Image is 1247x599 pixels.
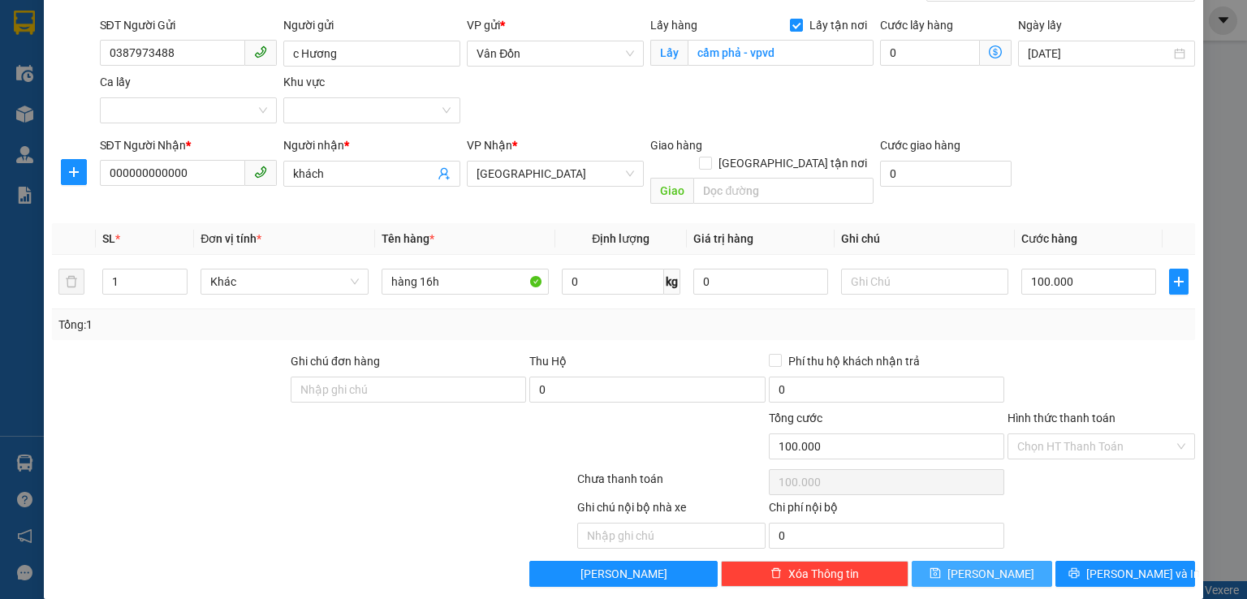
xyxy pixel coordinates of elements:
[283,16,460,34] div: Người gửi
[688,40,874,66] input: Lấy tận nơi
[1018,19,1062,32] label: Ngày lấy
[477,162,634,186] span: Hà Nội
[58,269,84,295] button: delete
[769,412,822,424] span: Tổng cước
[693,178,874,204] input: Dọc đường
[880,139,960,152] label: Cước giao hàng
[1021,232,1077,245] span: Cước hàng
[650,19,697,32] span: Lấy hàng
[61,159,87,185] button: plus
[100,136,277,154] div: SĐT Người Nhận
[283,73,460,91] div: Khu vực
[880,40,980,66] input: Cước lấy hàng
[58,316,482,334] div: Tổng: 1
[576,470,766,498] div: Chưa thanh toán
[1169,269,1189,295] button: plus
[100,16,277,34] div: SĐT Người Gửi
[467,16,644,34] div: VP gửi
[650,40,688,66] span: Lấy
[210,269,358,294] span: Khác
[664,269,680,295] span: kg
[1008,412,1115,424] label: Hình thức thanh toán
[467,139,512,152] span: VP Nhận
[835,223,1015,255] th: Ghi chú
[580,565,667,583] span: [PERSON_NAME]
[693,269,828,295] input: 0
[721,561,908,587] button: deleteXóa Thông tin
[803,16,874,34] span: Lấy tận nơi
[912,561,1052,587] button: save[PERSON_NAME]
[1055,561,1196,587] button: printer[PERSON_NAME] và In
[102,232,115,245] span: SL
[1086,565,1200,583] span: [PERSON_NAME] và In
[1068,567,1080,580] span: printer
[880,161,1012,187] input: Cước giao hàng
[577,498,765,523] div: Ghi chú nội bộ nhà xe
[841,269,1008,295] input: Ghi Chú
[650,139,702,152] span: Giao hàng
[62,166,86,179] span: plus
[1170,275,1188,288] span: plus
[201,232,261,245] span: Đơn vị tính
[880,19,953,32] label: Cước lấy hàng
[283,136,460,154] div: Người nhận
[438,167,451,180] span: user-add
[382,232,434,245] span: Tên hàng
[592,232,649,245] span: Định lượng
[477,41,634,66] span: Vân Đồn
[770,567,782,580] span: delete
[1028,45,1171,62] input: Ngày lấy
[100,75,131,88] label: Ca lấy
[788,565,859,583] span: Xóa Thông tin
[693,232,753,245] span: Giá trị hàng
[577,523,765,549] input: Nhập ghi chú
[291,355,380,368] label: Ghi chú đơn hàng
[291,377,526,403] input: Ghi chú đơn hàng
[529,355,567,368] span: Thu Hộ
[947,565,1034,583] span: [PERSON_NAME]
[930,567,941,580] span: save
[382,269,549,295] input: VD: Bàn, Ghế
[782,352,926,370] span: Phí thu hộ khách nhận trả
[254,166,267,179] span: phone
[529,561,717,587] button: [PERSON_NAME]
[650,178,693,204] span: Giao
[989,45,1002,58] span: dollar-circle
[712,154,874,172] span: [GEOGRAPHIC_DATA] tận nơi
[254,45,267,58] span: phone
[769,498,1004,523] div: Chi phí nội bộ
